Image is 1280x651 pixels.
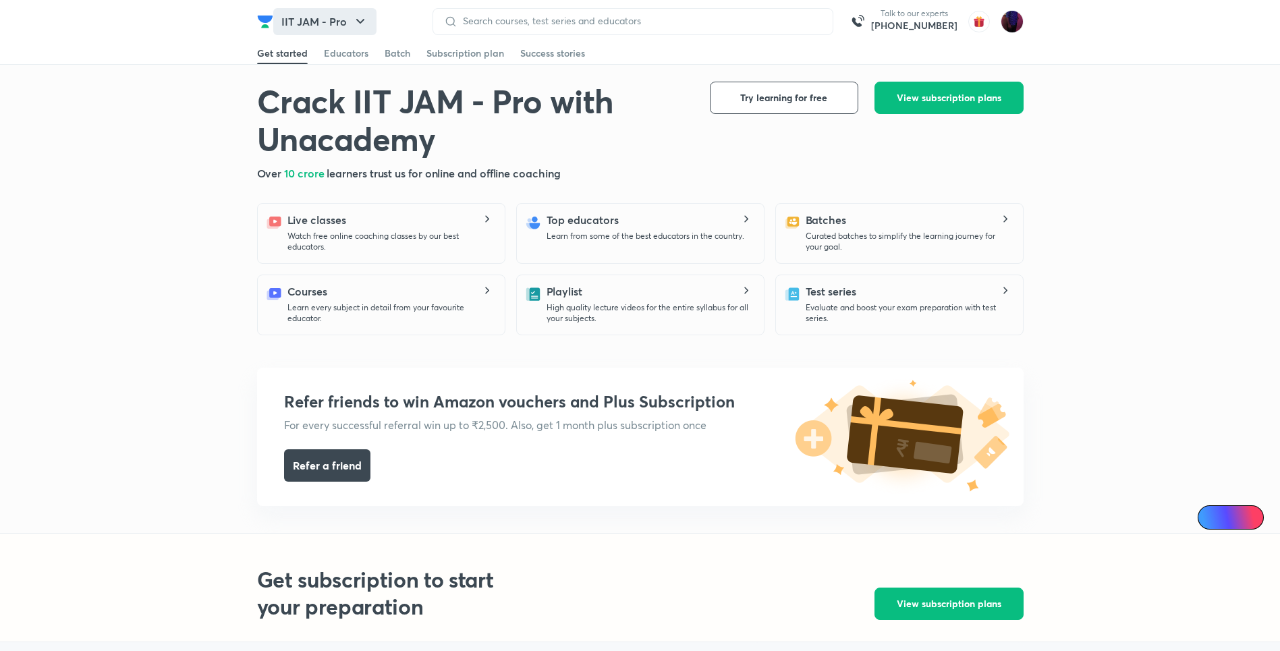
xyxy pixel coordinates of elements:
a: [PHONE_NUMBER] [871,19,957,32]
span: View subscription plans [897,91,1001,105]
img: avatar [968,11,990,32]
img: Icon [1206,512,1217,523]
div: Educators [324,47,368,60]
button: Refer a friend [284,449,370,482]
h1: Crack IIT JAM - Pro with Unacademy [257,82,688,157]
h5: Test series [806,283,856,300]
p: Evaluate and boost your exam preparation with test series. [806,302,1012,324]
p: Watch free online coaching classes by our best educators. [287,231,494,252]
h5: Live classes [287,212,346,228]
img: referral [781,368,1024,503]
p: Talk to our experts [871,8,957,19]
button: View subscription plans [874,82,1024,114]
button: View subscription plans [874,588,1024,620]
h5: Playlist [547,283,582,300]
p: Learn every subject in detail from your favourite educator. [287,302,494,324]
input: Search courses, test series and educators [457,16,822,26]
img: call-us [844,8,871,35]
span: Ai Doubts [1220,512,1256,523]
h5: Courses [287,283,327,300]
h3: Refer friends to win Amazon vouchers and Plus Subscription [284,392,735,412]
span: Try learning for free [740,91,827,105]
p: High quality lecture videos for the entire syllabus for all your subjects. [547,302,753,324]
div: Batch [385,47,410,60]
h2: Get subscription to start your preparation [257,566,534,620]
span: 10 crore [284,166,327,180]
div: Get started [257,47,308,60]
h5: For every successful referral win up to ₹2,500. Also, get 1 month plus subscription once [284,417,735,433]
button: IIT JAM - Pro [273,8,377,35]
h5: Top educators [547,212,619,228]
a: Success stories [520,43,585,64]
a: Subscription plan [426,43,504,64]
a: Batch [385,43,410,64]
span: Over [257,166,285,180]
a: Educators [324,43,368,64]
h5: Batches [806,212,846,228]
span: View subscription plans [897,597,1001,611]
img: RAJDEEP NAYEK [1001,10,1024,33]
div: Subscription plan [426,47,504,60]
img: Company Logo [257,13,273,30]
a: Ai Doubts [1198,505,1264,530]
a: Get started [257,43,308,64]
span: learners trust us for online and offline coaching [327,166,560,180]
button: Try learning for free [710,82,858,114]
p: Curated batches to simplify the learning journey for your goal. [806,231,1012,252]
p: Learn from some of the best educators in the country. [547,231,744,242]
div: Success stories [520,47,585,60]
